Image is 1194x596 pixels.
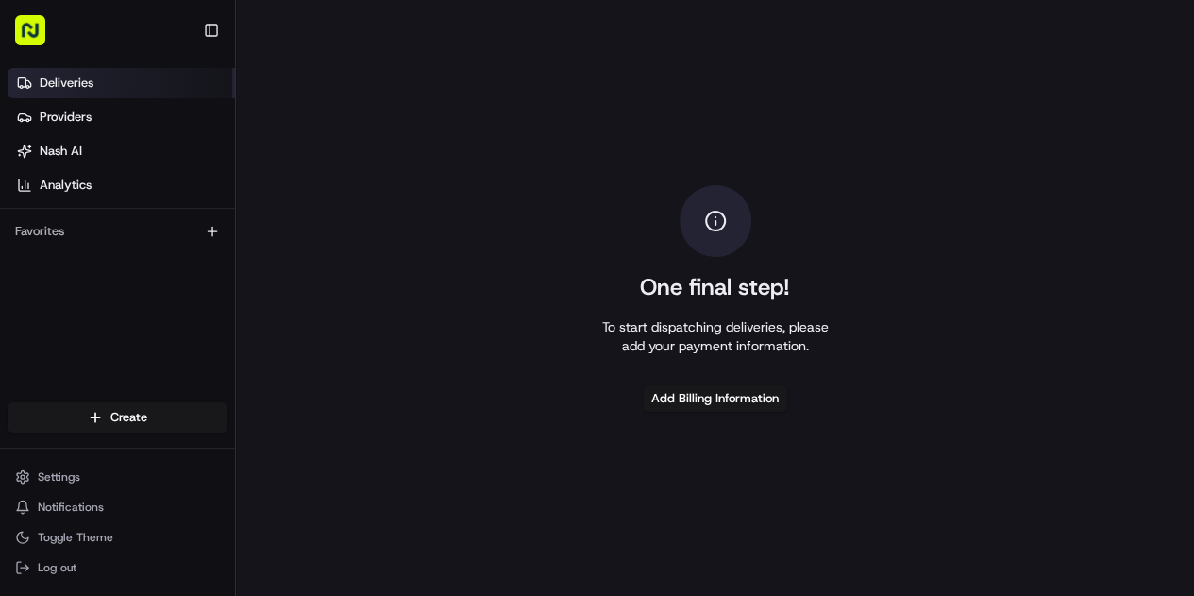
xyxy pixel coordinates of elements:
button: Notifications [8,494,227,520]
button: Log out [8,554,227,581]
h2: One final step! [640,272,790,302]
span: Toggle Theme [38,530,113,545]
button: Settings [8,464,227,490]
span: Settings [38,469,80,485]
a: Nash AI [8,136,235,166]
button: Toggle Theme [8,524,227,551]
span: Providers [40,109,92,126]
a: Providers [8,102,235,132]
div: Favorites [8,216,227,247]
span: Deliveries [40,75,93,92]
button: Create [8,402,227,433]
span: Analytics [40,177,92,194]
span: Log out [38,560,76,575]
a: Deliveries [8,68,235,98]
button: Add Billing Information [643,385,787,412]
span: Notifications [38,500,104,515]
span: Nash AI [40,143,82,160]
p: To start dispatching deliveries, please add your payment information. [602,317,829,355]
a: Analytics [8,170,235,200]
span: Create [110,409,147,426]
